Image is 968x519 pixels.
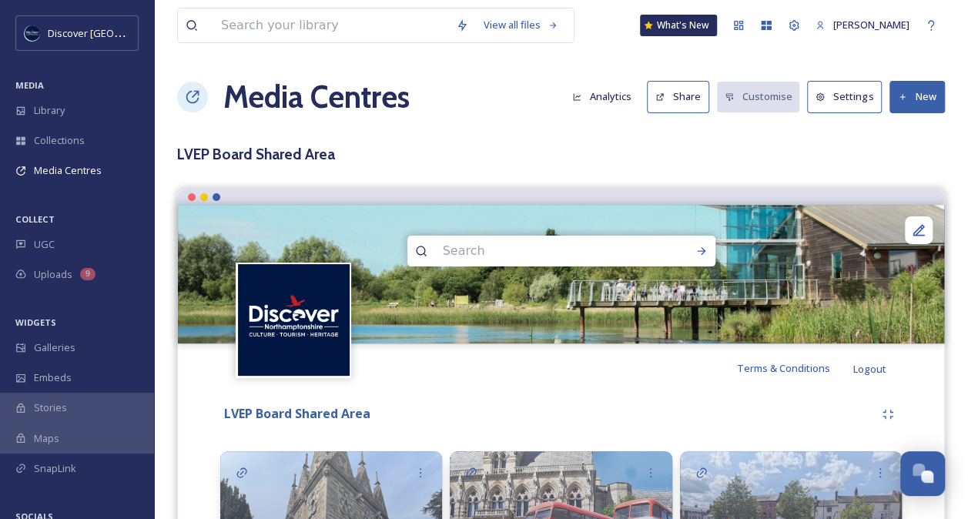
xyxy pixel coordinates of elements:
[80,268,95,280] div: 9
[177,143,945,166] h3: LVEP Board Shared Area
[640,15,717,36] a: What's New
[34,340,75,355] span: Galleries
[15,79,44,91] span: MEDIA
[178,205,944,343] img: Stanwick Lakes.jpg
[15,213,55,225] span: COLLECT
[34,400,67,415] span: Stories
[833,18,909,32] span: [PERSON_NAME]
[900,451,945,496] button: Open Chat
[34,237,55,252] span: UGC
[34,461,76,476] span: SnapLink
[889,81,945,112] button: New
[213,8,448,42] input: Search your library
[238,264,350,376] img: Untitled%20design%20%282%29.png
[34,103,65,118] span: Library
[34,431,59,446] span: Maps
[34,163,102,178] span: Media Centres
[224,405,370,422] strong: LVEP Board Shared Area
[25,25,40,41] img: Untitled%20design%20%282%29.png
[34,267,72,282] span: Uploads
[807,81,889,112] a: Settings
[15,316,56,328] span: WIDGETS
[647,81,709,112] button: Share
[223,74,410,120] a: Media Centres
[34,133,85,148] span: Collections
[564,82,639,112] button: Analytics
[48,25,188,40] span: Discover [GEOGRAPHIC_DATA]
[717,82,800,112] button: Customise
[476,10,566,40] a: View all files
[853,362,886,376] span: Logout
[564,82,647,112] a: Analytics
[435,234,646,268] input: Search
[807,81,882,112] button: Settings
[737,359,853,377] a: Terms & Conditions
[34,370,72,385] span: Embeds
[717,82,808,112] a: Customise
[808,10,917,40] a: [PERSON_NAME]
[737,361,830,375] span: Terms & Conditions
